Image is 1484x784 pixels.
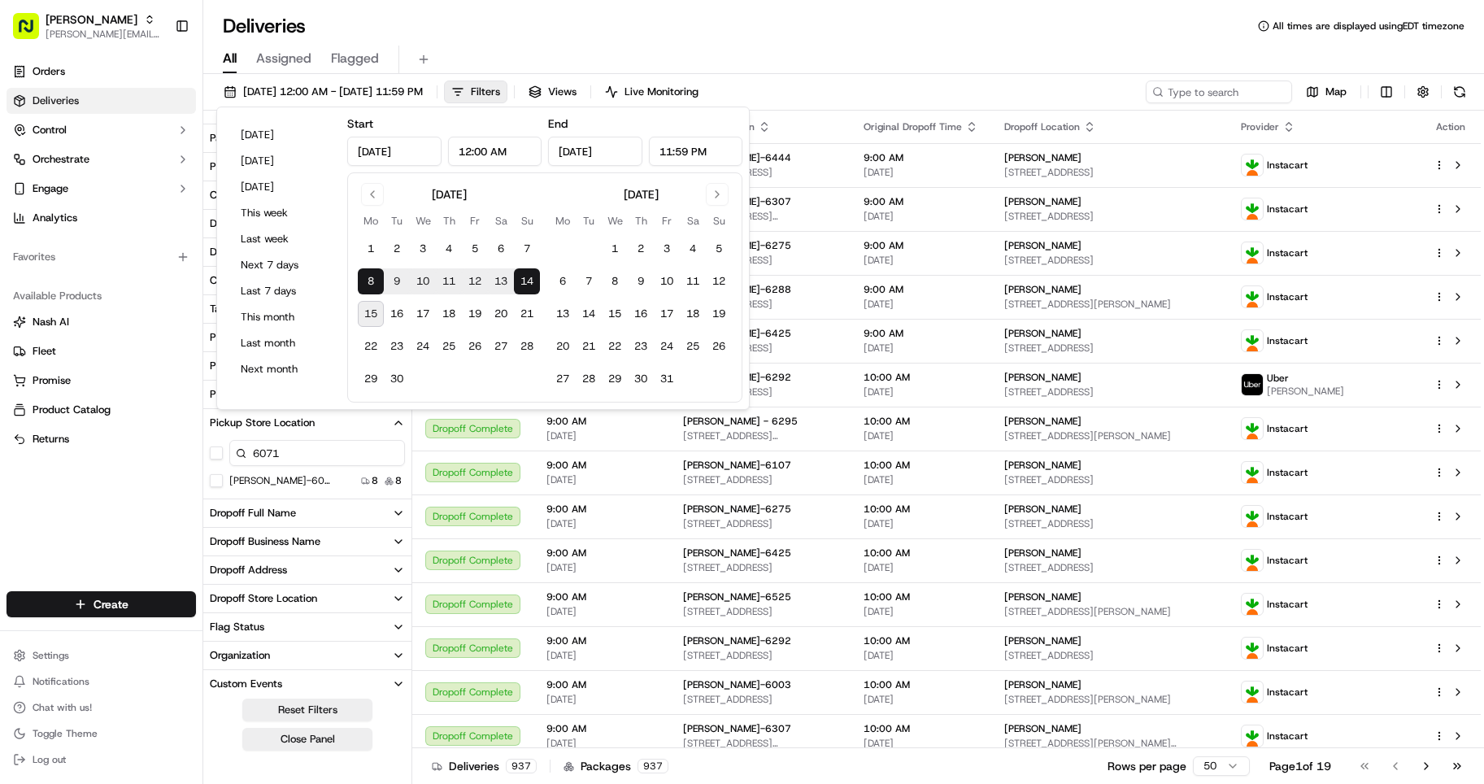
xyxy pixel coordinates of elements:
[864,327,978,340] span: 9:00 AM
[361,183,384,206] button: Go to previous month
[33,236,124,252] span: Knowledge Base
[46,11,137,28] button: [PERSON_NAME]
[628,333,654,359] button: 23
[1267,246,1308,259] span: Instacart
[864,151,978,164] span: 9:00 AM
[1004,517,1216,530] span: [STREET_ADDRESS]
[576,212,602,229] th: Tuesday
[1242,418,1263,439] img: profile_instacart_ahold_partner.png
[33,64,65,79] span: Orders
[1242,374,1263,395] img: profile_uber_ahold_partner.png
[210,330,294,345] div: Pickup Full Name
[203,381,411,408] button: Pickup Address
[602,333,628,359] button: 22
[680,236,706,262] button: 4
[436,301,462,327] button: 18
[864,239,978,252] span: 9:00 AM
[162,276,197,288] span: Pylon
[7,176,196,202] button: Engage
[864,283,978,296] span: 9:00 AM
[1242,462,1263,483] img: profile_instacart_ahold_partner.png
[223,49,237,68] span: All
[243,85,423,99] span: [DATE] 12:00 AM - [DATE] 11:59 PM
[680,333,706,359] button: 25
[410,301,436,327] button: 17
[210,387,285,402] div: Pickup Address
[233,332,331,355] button: Last month
[347,116,373,131] label: Start
[1004,415,1081,428] span: [PERSON_NAME]
[488,268,514,294] button: 13
[203,352,411,380] button: Pickup Business Name
[628,301,654,327] button: 16
[331,49,379,68] span: Flagged
[462,301,488,327] button: 19
[358,236,384,262] button: 1
[1267,159,1308,172] span: Instacart
[384,366,410,392] button: 30
[33,344,56,359] span: Fleet
[683,415,798,428] span: [PERSON_NAME] - 6295
[649,137,743,166] input: Time
[521,81,584,103] button: Views
[1267,372,1289,385] span: Uber
[410,268,436,294] button: 10
[210,159,281,174] div: Provider Name
[7,426,196,452] button: Returns
[683,547,791,560] span: [PERSON_NAME]-6425
[203,585,411,612] button: Dropoff Store Location
[203,613,411,641] button: Flag Status
[7,283,196,309] div: Available Products
[628,212,654,229] th: Thursday
[1242,594,1263,615] img: profile_instacart_ahold_partner.png
[1242,682,1263,703] img: profile_instacart_ahold_partner.png
[233,202,331,224] button: This week
[1004,342,1216,355] span: [STREET_ADDRESS]
[7,244,196,270] div: Favorites
[444,81,507,103] button: Filters
[624,85,698,99] span: Live Monitoring
[13,344,189,359] a: Fleet
[7,117,196,143] button: Control
[546,547,657,560] span: 9:00 AM
[683,166,838,179] span: [STREET_ADDRESS]
[7,338,196,364] button: Fleet
[706,212,732,229] th: Sunday
[1242,198,1263,220] img: profile_instacart_ahold_partner.png
[550,333,576,359] button: 20
[864,166,978,179] span: [DATE]
[7,748,196,771] button: Log out
[1004,429,1216,442] span: [STREET_ADDRESS][PERSON_NAME]
[488,333,514,359] button: 27
[33,315,69,329] span: Nash AI
[624,186,659,203] div: [DATE]
[550,268,576,294] button: 6
[1004,120,1080,133] span: Dropoff Location
[210,534,320,549] div: Dropoff Business Name
[1242,242,1263,264] img: profile_instacart_ahold_partner.png
[462,268,488,294] button: 12
[7,670,196,693] button: Notifications
[864,120,962,133] span: Original Dropoff Time
[514,236,540,262] button: 7
[372,474,378,487] span: 8
[33,373,71,388] span: Promise
[864,254,978,267] span: [DATE]
[210,620,264,634] div: Flag Status
[683,342,838,355] span: [STREET_ADDRESS]
[546,517,657,530] span: [DATE]
[488,236,514,262] button: 6
[864,415,978,428] span: 10:00 AM
[576,301,602,327] button: 14
[233,358,331,381] button: Next month
[203,124,411,152] button: Package Tags
[203,324,411,351] button: Pickup Full Name
[242,728,372,751] button: Close Panel
[203,499,411,527] button: Dropoff Full Name
[602,366,628,392] button: 29
[1004,195,1081,208] span: [PERSON_NAME]
[210,416,315,430] div: Pickup Store Location
[137,237,150,250] div: 💻
[358,333,384,359] button: 22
